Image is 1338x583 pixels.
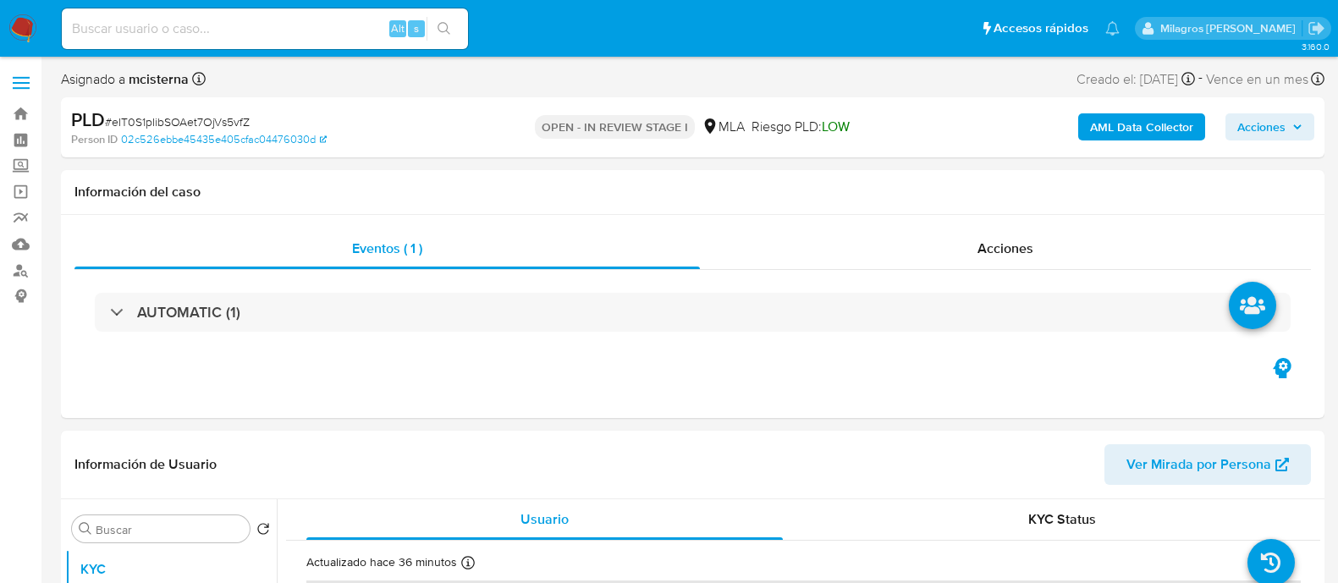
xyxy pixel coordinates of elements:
[1076,68,1195,91] div: Creado el: [DATE]
[1104,444,1311,485] button: Ver Mirada por Persona
[1198,68,1203,91] span: -
[752,118,850,136] span: Riesgo PLD:
[994,19,1088,37] span: Accesos rápidos
[1237,113,1286,140] span: Acciones
[414,20,419,36] span: s
[427,17,461,41] button: search-icon
[391,20,405,36] span: Alt
[520,509,569,529] span: Usuario
[71,132,118,147] b: Person ID
[1160,20,1302,36] p: milagros.cisterna@mercadolibre.com
[62,18,468,40] input: Buscar usuario o caso...
[977,239,1033,258] span: Acciones
[125,69,189,89] b: mcisterna
[1308,19,1325,37] a: Salir
[1078,113,1205,140] button: AML Data Collector
[535,115,695,139] p: OPEN - IN REVIEW STAGE I
[79,522,92,536] button: Buscar
[1126,444,1271,485] span: Ver Mirada por Persona
[1206,70,1308,89] span: Vence en un mes
[137,303,240,322] h3: AUTOMATIC (1)
[105,113,250,130] span: # eIT0S1pIibSOAet7OjVs5vfZ
[71,106,105,133] b: PLD
[96,522,243,537] input: Buscar
[352,239,422,258] span: Eventos ( 1 )
[121,132,327,147] a: 02c526ebbe45435e405cfac04476030d
[61,70,189,89] span: Asignado a
[1225,113,1314,140] button: Acciones
[1028,509,1096,529] span: KYC Status
[95,293,1291,332] div: AUTOMATIC (1)
[702,118,745,136] div: MLA
[1090,113,1193,140] b: AML Data Collector
[306,554,457,570] p: Actualizado hace 36 minutos
[74,184,1311,201] h1: Información del caso
[822,117,850,136] span: LOW
[256,522,270,541] button: Volver al orden por defecto
[74,456,217,473] h1: Información de Usuario
[1105,21,1120,36] a: Notificaciones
